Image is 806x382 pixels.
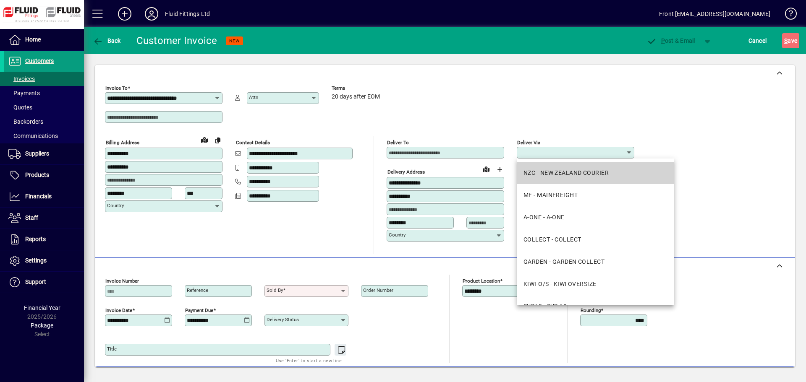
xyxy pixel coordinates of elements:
[332,94,380,100] span: 20 days after EOM
[746,33,769,48] button: Cancel
[4,129,84,143] a: Communications
[581,307,601,313] mat-label: Rounding
[523,213,565,222] div: A-ONE - A-ONE
[523,191,578,200] div: MF - MAINFREIGHT
[4,86,84,100] a: Payments
[267,317,299,322] mat-label: Delivery status
[25,172,49,178] span: Products
[479,162,493,176] a: View on map
[211,133,225,147] button: Copy to Delivery address
[517,295,674,317] mat-option: SUB60 - SUB 60
[187,287,208,293] mat-label: Reference
[517,184,674,206] mat-option: MF - MAINFREIGHT
[138,6,165,21] button: Profile
[517,206,674,229] mat-option: A-ONE - A-ONE
[4,229,84,250] a: Reports
[4,186,84,207] a: Financials
[782,33,799,48] button: Save
[517,273,674,295] mat-option: KIWI-O/S - KIWI OVERSIZE
[8,118,43,125] span: Backorders
[267,287,283,293] mat-label: Sold by
[8,133,58,139] span: Communications
[517,229,674,251] mat-option: COLLECT - COLLECT
[4,272,84,293] a: Support
[111,6,138,21] button: Add
[105,278,139,284] mat-label: Invoice number
[4,114,84,129] a: Backorders
[387,140,409,146] mat-label: Deliver To
[84,33,130,48] app-page-header-button: Back
[8,75,35,82] span: Invoices
[4,165,84,186] a: Products
[646,37,695,44] span: ost & Email
[517,140,540,146] mat-label: Deliver via
[31,322,53,329] span: Package
[25,150,49,157] span: Suppliers
[784,34,797,47] span: ave
[25,57,54,64] span: Customers
[276,356,342,365] mat-hint: Use 'Enter' to start a new line
[493,163,506,176] button: Choose address
[363,287,393,293] mat-label: Order number
[779,2,796,29] a: Knowledge Base
[249,94,258,100] mat-label: Attn
[748,34,767,47] span: Cancel
[25,36,41,43] span: Home
[389,232,406,238] mat-label: Country
[642,33,699,48] button: Post & Email
[198,133,211,146] a: View on map
[185,307,213,313] mat-label: Payment due
[25,236,46,242] span: Reports
[332,86,382,91] span: Terms
[136,34,217,47] div: Customer Invoice
[523,257,604,266] div: GARDEN - GARDEN COLLECT
[517,251,674,273] mat-option: GARDEN - GARDEN COLLECT
[107,203,124,208] mat-label: Country
[661,37,665,44] span: P
[165,7,210,21] div: Fluid Fittings Ltd
[25,214,38,221] span: Staff
[105,307,132,313] mat-label: Invoice date
[8,90,40,96] span: Payments
[25,278,46,285] span: Support
[229,38,240,44] span: NEW
[523,169,609,177] div: NZC - NEW ZEALAND COURIER
[25,193,52,200] span: Financials
[463,278,500,284] mat-label: Product location
[4,208,84,229] a: Staff
[4,100,84,114] a: Quotes
[523,235,581,244] div: COLLECT - COLLECT
[93,37,121,44] span: Back
[4,29,84,50] a: Home
[91,33,123,48] button: Back
[107,346,117,352] mat-label: Title
[517,162,674,184] mat-option: NZC - NEW ZEALAND COURIER
[105,85,128,91] mat-label: Invoice To
[523,302,567,311] div: SUB60 - SUB 60
[8,104,32,111] span: Quotes
[784,37,788,44] span: S
[4,250,84,271] a: Settings
[4,72,84,86] a: Invoices
[4,143,84,164] a: Suppliers
[24,304,60,311] span: Financial Year
[659,7,770,21] div: Front [EMAIL_ADDRESS][DOMAIN_NAME]
[523,280,597,288] div: KIWI-O/S - KIWI OVERSIZE
[25,257,47,264] span: Settings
